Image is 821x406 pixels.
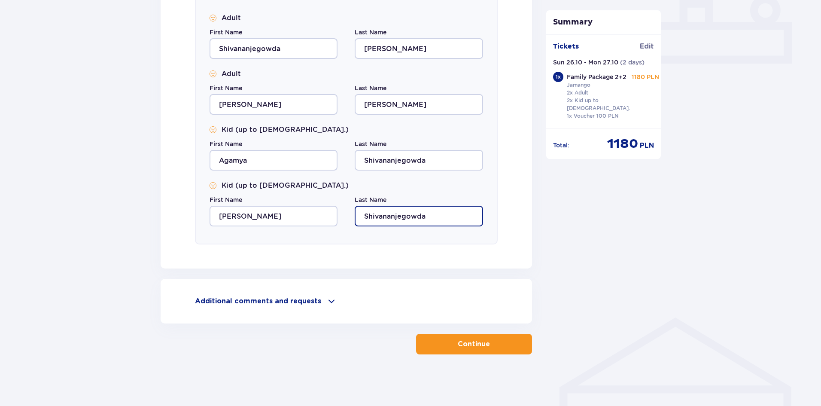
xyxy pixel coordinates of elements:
[355,38,483,59] input: Last Name
[607,136,638,152] span: 1180
[222,13,241,23] p: Adult
[355,140,386,148] label: Last Name
[567,89,631,120] p: 2x Adult 2x Kid up to [DEMOGRAPHIC_DATA]. 1x Voucher 100 PLN
[210,150,338,171] input: First Name
[620,58,645,67] p: ( 2 days )
[210,94,338,115] input: First Name
[210,84,242,92] label: First Name
[546,17,661,27] p: Summary
[210,126,216,133] img: Smile Icon
[222,69,241,79] p: Adult
[355,206,483,226] input: Last Name
[210,206,338,226] input: First Name
[355,150,483,171] input: Last Name
[416,334,532,354] button: Continue
[553,141,569,150] p: Total :
[640,141,654,150] span: PLN
[355,84,386,92] label: Last Name
[210,28,242,37] label: First Name
[640,42,654,51] span: Edit
[355,195,386,204] label: Last Name
[355,28,386,37] label: Last Name
[210,195,242,204] label: First Name
[632,73,659,81] p: 1180 PLN
[210,182,216,189] img: Smile Icon
[210,70,216,77] img: Smile Icon
[222,181,349,190] p: Kid (up to [DEMOGRAPHIC_DATA].)
[210,140,242,148] label: First Name
[553,42,579,51] p: Tickets
[222,125,349,134] p: Kid (up to [DEMOGRAPHIC_DATA].)
[567,73,626,81] p: Family Package 2+2
[195,296,321,306] p: Additional comments and requests
[553,72,563,82] div: 1 x
[553,58,618,67] p: Sun 26.10 - Mon 27.10
[355,94,483,115] input: Last Name
[458,339,490,349] p: Continue
[210,38,338,59] input: First Name
[210,15,216,21] img: Smile Icon
[567,81,590,89] p: Jamango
